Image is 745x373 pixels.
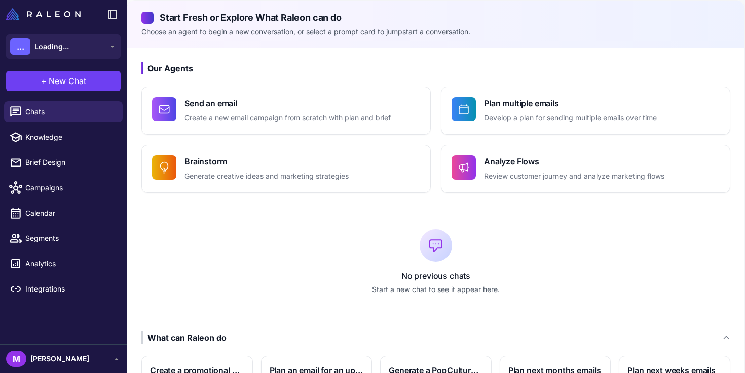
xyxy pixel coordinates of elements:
[25,208,115,219] span: Calendar
[484,155,664,168] h4: Analyze Flows
[141,270,730,282] p: No previous chats
[484,112,657,124] p: Develop a plan for sending multiple emails over time
[141,62,730,74] h3: Our Agents
[25,106,115,117] span: Chats
[4,202,123,224] a: Calendar
[49,75,86,87] span: New Chat
[4,228,123,249] a: Segments
[4,101,123,122] a: Chats
[4,278,123,300] a: Integrations
[25,283,115,295] span: Integrations
[184,97,391,109] h4: Send an email
[441,145,730,193] button: Analyze FlowsReview customer journey and analyze marketing flows
[441,87,730,135] button: Plan multiple emailsDevelop a plan for sending multiple emails over time
[25,132,115,143] span: Knowledge
[4,127,123,148] a: Knowledge
[184,155,349,168] h4: Brainstorm
[184,112,391,124] p: Create a new email campaign from scratch with plan and brief
[484,97,657,109] h4: Plan multiple emails
[25,182,115,193] span: Campaigns
[141,331,227,344] div: What can Raleon do
[25,233,115,244] span: Segments
[141,284,730,295] p: Start a new chat to see it appear here.
[25,157,115,168] span: Brief Design
[4,152,123,173] a: Brief Design
[6,8,81,20] img: Raleon Logo
[34,41,69,52] span: Loading...
[141,145,431,193] button: BrainstormGenerate creative ideas and marketing strategies
[6,8,85,20] a: Raleon Logo
[141,11,730,24] h2: Start Fresh or Explore What Raleon can do
[141,26,730,37] p: Choose an agent to begin a new conversation, or select a prompt card to jumpstart a conversation.
[141,87,431,135] button: Send an emailCreate a new email campaign from scratch with plan and brief
[184,171,349,182] p: Generate creative ideas and marketing strategies
[6,71,121,91] button: +New Chat
[41,75,47,87] span: +
[484,171,664,182] p: Review customer journey and analyze marketing flows
[4,253,123,274] a: Analytics
[6,34,121,59] button: ...Loading...
[10,38,30,55] div: ...
[25,258,115,269] span: Analytics
[6,351,26,367] div: M
[30,353,89,364] span: [PERSON_NAME]
[4,177,123,198] a: Campaigns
